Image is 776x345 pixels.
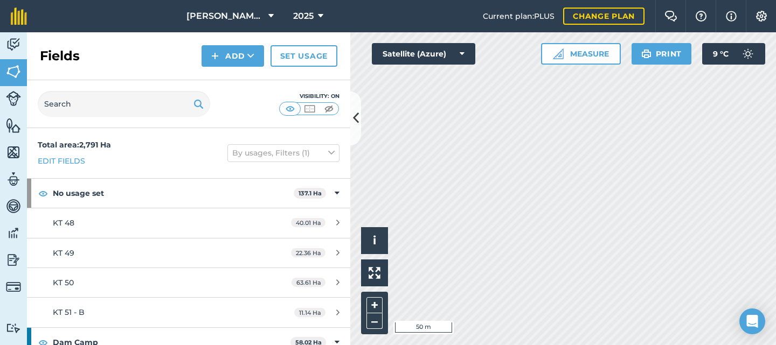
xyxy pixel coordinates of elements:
[299,189,322,197] strong: 137.1 Ha
[541,43,621,65] button: Measure
[726,10,737,23] img: svg+xml;base64,PHN2ZyB4bWxucz0iaHR0cDovL3d3dy53My5vcmcvMjAwMC9zdmciIHdpZHRoPSIxNyIgaGVpZ2h0PSIxNy...
[366,297,383,313] button: +
[713,43,729,65] span: 9 ° C
[291,218,325,227] span: 40.01 Ha
[193,97,204,110] img: svg+xml;base64,PHN2ZyB4bWxucz0iaHR0cDovL3d3dy53My5vcmcvMjAwMC9zdmciIHdpZHRoPSIxOSIgaGVpZ2h0PSIyNC...
[11,8,27,25] img: fieldmargin Logo
[40,47,80,65] h2: Fields
[373,234,376,247] span: i
[27,208,350,237] a: KT 4840.01 Ha
[38,155,85,167] a: Edit fields
[737,43,759,65] img: svg+xml;base64,PD94bWwgdmVyc2lvbj0iMS4wIiBlbmNvZGluZz0idXRmLTgiPz4KPCEtLSBHZW5lcmF0b3I6IEFkb2JlIE...
[294,308,325,317] span: 11.14 Ha
[6,252,21,268] img: svg+xml;base64,PD94bWwgdmVyc2lvbj0iMS4wIiBlbmNvZGluZz0idXRmLTgiPz4KPCEtLSBHZW5lcmF0b3I6IEFkb2JlIE...
[38,91,210,117] input: Search
[6,64,21,80] img: svg+xml;base64,PHN2ZyB4bWxucz0iaHR0cDovL3d3dy53My5vcmcvMjAwMC9zdmciIHdpZHRoPSI1NiIgaGVpZ2h0PSI2MC...
[6,117,21,133] img: svg+xml;base64,PHN2ZyB4bWxucz0iaHR0cDovL3d3dy53My5vcmcvMjAwMC9zdmciIHdpZHRoPSI1NiIgaGVpZ2h0PSI2MC...
[483,10,555,22] span: Current plan : PLUS
[283,103,297,114] img: svg+xml;base64,PHN2ZyB4bWxucz0iaHR0cDovL3d3dy53My5vcmcvMjAwMC9zdmciIHdpZHRoPSI1MCIgaGVpZ2h0PSI0MC...
[6,198,21,214] img: svg+xml;base64,PD94bWwgdmVyc2lvbj0iMS4wIiBlbmNvZGluZz0idXRmLTgiPz4KPCEtLSBHZW5lcmF0b3I6IEFkb2JlIE...
[27,179,350,208] div: No usage set137.1 Ha
[291,248,325,257] span: 22.36 Ha
[202,45,264,67] button: Add
[322,103,336,114] img: svg+xml;base64,PHN2ZyB4bWxucz0iaHR0cDovL3d3dy53My5vcmcvMjAwMC9zdmciIHdpZHRoPSI1MCIgaGVpZ2h0PSI0MC...
[53,307,85,317] span: KT 51 - B
[211,50,219,62] img: svg+xml;base64,PHN2ZyB4bWxucz0iaHR0cDovL3d3dy53My5vcmcvMjAwMC9zdmciIHdpZHRoPSIxNCIgaGVpZ2h0PSIyNC...
[6,225,21,241] img: svg+xml;base64,PD94bWwgdmVyc2lvbj0iMS4wIiBlbmNvZGluZz0idXRmLTgiPz4KPCEtLSBHZW5lcmF0b3I6IEFkb2JlIE...
[6,323,21,333] img: svg+xml;base64,PD94bWwgdmVyc2lvbj0iMS4wIiBlbmNvZGluZz0idXRmLTgiPz4KPCEtLSBHZW5lcmF0b3I6IEFkb2JlIE...
[27,298,350,327] a: KT 51 - B11.14 Ha
[53,248,74,258] span: KT 49
[755,11,768,22] img: A cog icon
[702,43,765,65] button: 9 °C
[632,43,692,65] button: Print
[664,11,677,22] img: Two speech bubbles overlapping with the left bubble in the forefront
[6,37,21,53] img: svg+xml;base64,PD94bWwgdmVyc2lvbj0iMS4wIiBlbmNvZGluZz0idXRmLTgiPz4KPCEtLSBHZW5lcmF0b3I6IEFkb2JlIE...
[271,45,337,67] a: Set usage
[553,48,564,59] img: Ruler icon
[372,43,475,65] button: Satellite (Azure)
[369,267,380,279] img: Four arrows, one pointing top left, one top right, one bottom right and the last bottom left
[53,179,294,208] strong: No usage set
[53,218,74,228] span: KT 48
[6,279,21,294] img: svg+xml;base64,PD94bWwgdmVyc2lvbj0iMS4wIiBlbmNvZGluZz0idXRmLTgiPz4KPCEtLSBHZW5lcmF0b3I6IEFkb2JlIE...
[27,238,350,267] a: KT 4922.36 Ha
[695,11,708,22] img: A question mark icon
[293,10,314,23] span: 2025
[641,47,652,60] img: svg+xml;base64,PHN2ZyB4bWxucz0iaHR0cDovL3d3dy53My5vcmcvMjAwMC9zdmciIHdpZHRoPSIxOSIgaGVpZ2h0PSIyNC...
[53,278,74,287] span: KT 50
[6,144,21,160] img: svg+xml;base64,PHN2ZyB4bWxucz0iaHR0cDovL3d3dy53My5vcmcvMjAwMC9zdmciIHdpZHRoPSI1NiIgaGVpZ2h0PSI2MC...
[739,308,765,334] div: Open Intercom Messenger
[27,268,350,297] a: KT 5063.61 Ha
[366,313,383,329] button: –
[186,10,264,23] span: [PERSON_NAME] Farms
[38,140,111,150] strong: Total area : 2,791 Ha
[227,144,339,161] button: By usages, Filters (1)
[361,227,388,254] button: i
[6,171,21,187] img: svg+xml;base64,PD94bWwgdmVyc2lvbj0iMS4wIiBlbmNvZGluZz0idXRmLTgiPz4KPCEtLSBHZW5lcmF0b3I6IEFkb2JlIE...
[292,278,325,287] span: 63.61 Ha
[38,187,48,200] img: svg+xml;base64,PHN2ZyB4bWxucz0iaHR0cDovL3d3dy53My5vcmcvMjAwMC9zdmciIHdpZHRoPSIxOCIgaGVpZ2h0PSIyNC...
[303,103,316,114] img: svg+xml;base64,PHN2ZyB4bWxucz0iaHR0cDovL3d3dy53My5vcmcvMjAwMC9zdmciIHdpZHRoPSI1MCIgaGVpZ2h0PSI0MC...
[279,92,339,101] div: Visibility: On
[563,8,645,25] a: Change plan
[6,91,21,106] img: svg+xml;base64,PD94bWwgdmVyc2lvbj0iMS4wIiBlbmNvZGluZz0idXRmLTgiPz4KPCEtLSBHZW5lcmF0b3I6IEFkb2JlIE...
